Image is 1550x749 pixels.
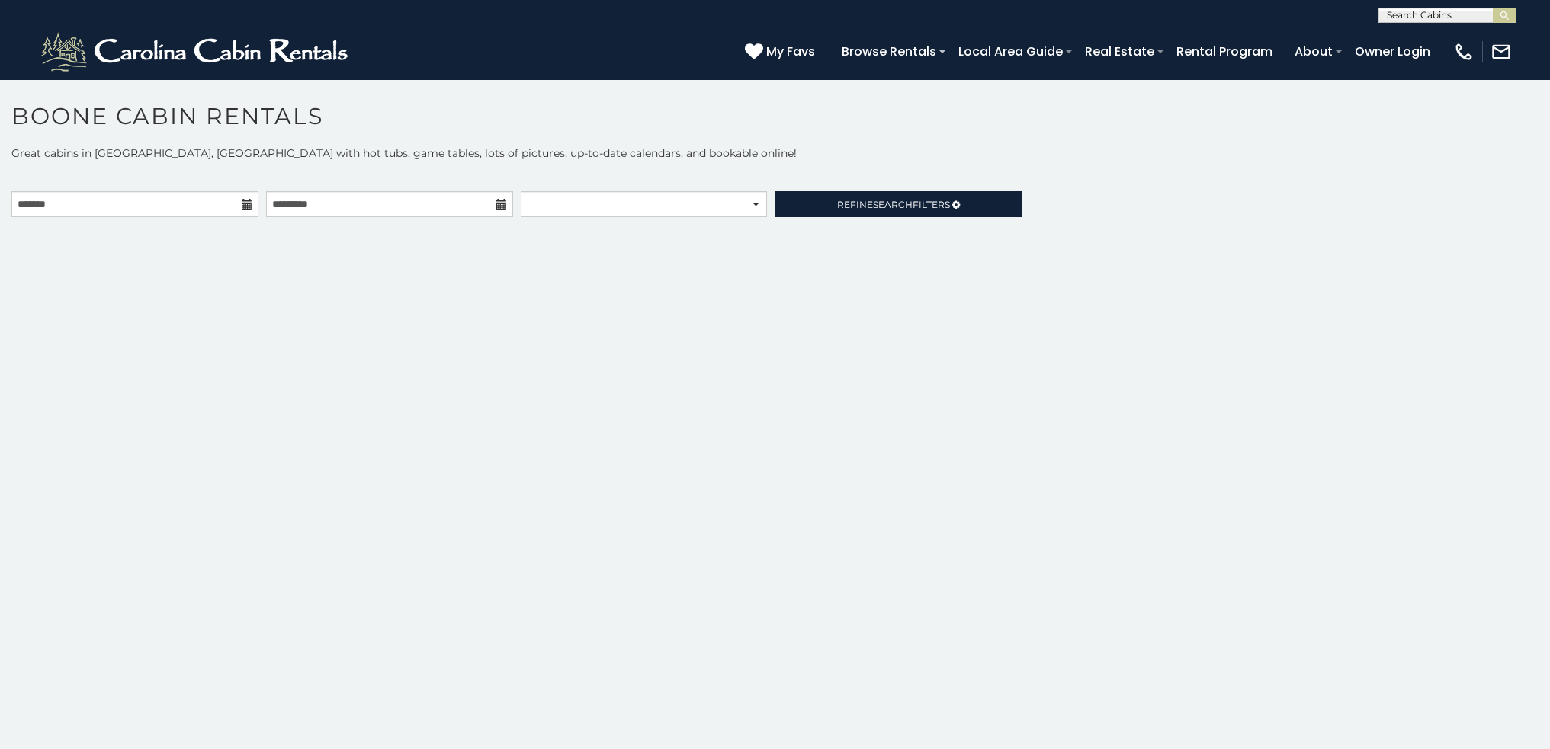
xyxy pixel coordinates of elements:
a: Rental Program [1169,38,1280,65]
span: Refine Filters [837,199,950,210]
span: My Favs [766,42,815,61]
a: Local Area Guide [951,38,1070,65]
a: RefineSearchFilters [775,191,1022,217]
img: phone-regular-white.png [1453,41,1475,62]
a: About [1287,38,1340,65]
a: Owner Login [1347,38,1438,65]
a: Browse Rentals [834,38,944,65]
a: My Favs [745,42,819,62]
img: mail-regular-white.png [1491,41,1512,62]
img: White-1-2.png [38,29,355,75]
span: Search [873,199,913,210]
a: Real Estate [1077,38,1162,65]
